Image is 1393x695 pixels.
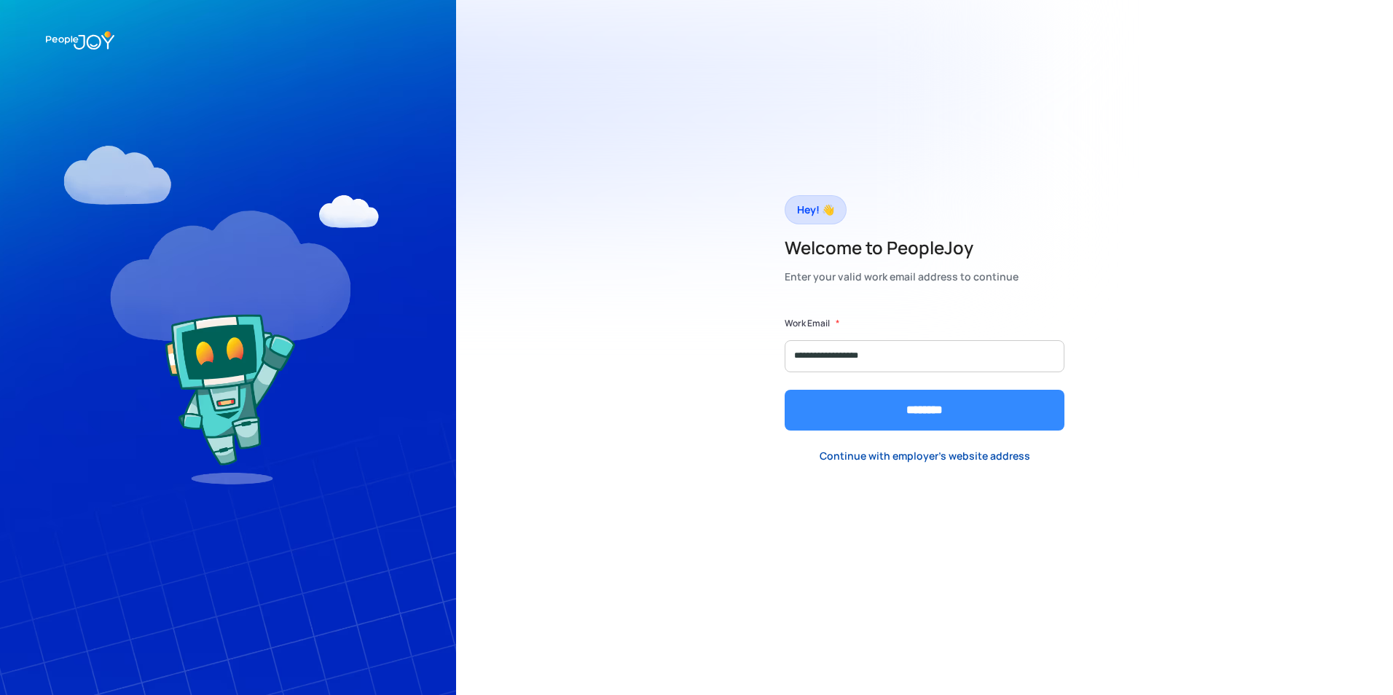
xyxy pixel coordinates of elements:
[785,267,1019,287] div: Enter your valid work email address to continue
[785,236,1019,259] h2: Welcome to PeopleJoy
[820,449,1030,463] div: Continue with employer's website address
[785,316,830,331] label: Work Email
[797,200,834,220] div: Hey! 👋
[785,316,1064,431] form: Form
[808,441,1042,471] a: Continue with employer's website address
